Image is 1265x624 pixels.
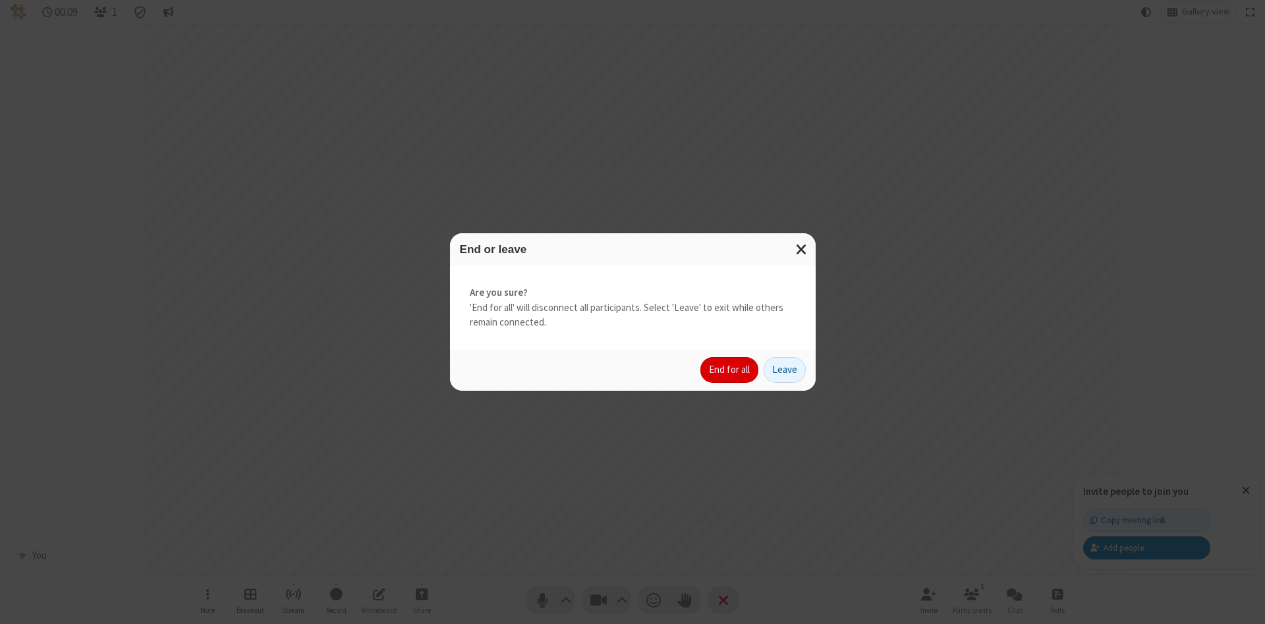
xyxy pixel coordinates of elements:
button: End for all [700,357,758,383]
button: Leave [764,357,806,383]
h3: End or leave [460,243,806,256]
button: Close modal [788,233,816,266]
div: 'End for all' will disconnect all participants. Select 'Leave' to exit while others remain connec... [450,266,816,350]
strong: Are you sure? [470,285,796,300]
